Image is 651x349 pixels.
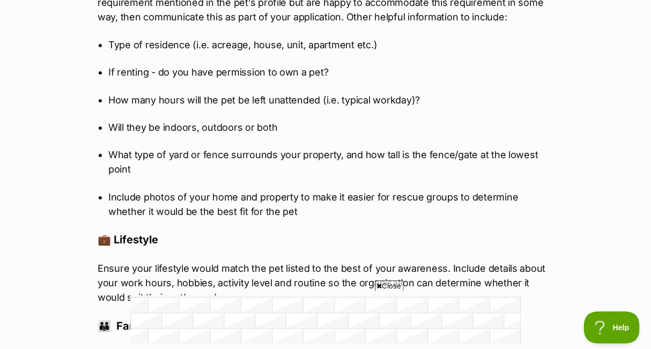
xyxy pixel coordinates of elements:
iframe: Help Scout Beacon - Open [584,311,640,344]
span: Close [375,280,404,291]
img: adc.png [153,1,160,8]
p: How many hours will the pet be left unattended (i.e. typical workday)? [108,93,543,107]
p: Ensure your lifestyle would match the pet listed to the best of your awareness. Include details a... [98,261,553,305]
h4: 👨‍👨‍👦 Family [98,319,553,333]
p: Type of residence (i.e. acreage, house, unit, apartment etc.) [108,38,543,52]
iframe: Advertisement [130,295,521,344]
h4: 💼 Lifestyle [98,233,553,247]
p: What type of yard or fence surrounds your property, and how tall is the fence/gate at the lowest ... [108,147,543,176]
p: If renting - do you have permission to own a pet? [108,65,543,79]
p: Will they be indoors, outdoors or both [108,120,543,135]
p: Include photos of your home and property to make it easier for rescue groups to determine whether... [108,190,543,219]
